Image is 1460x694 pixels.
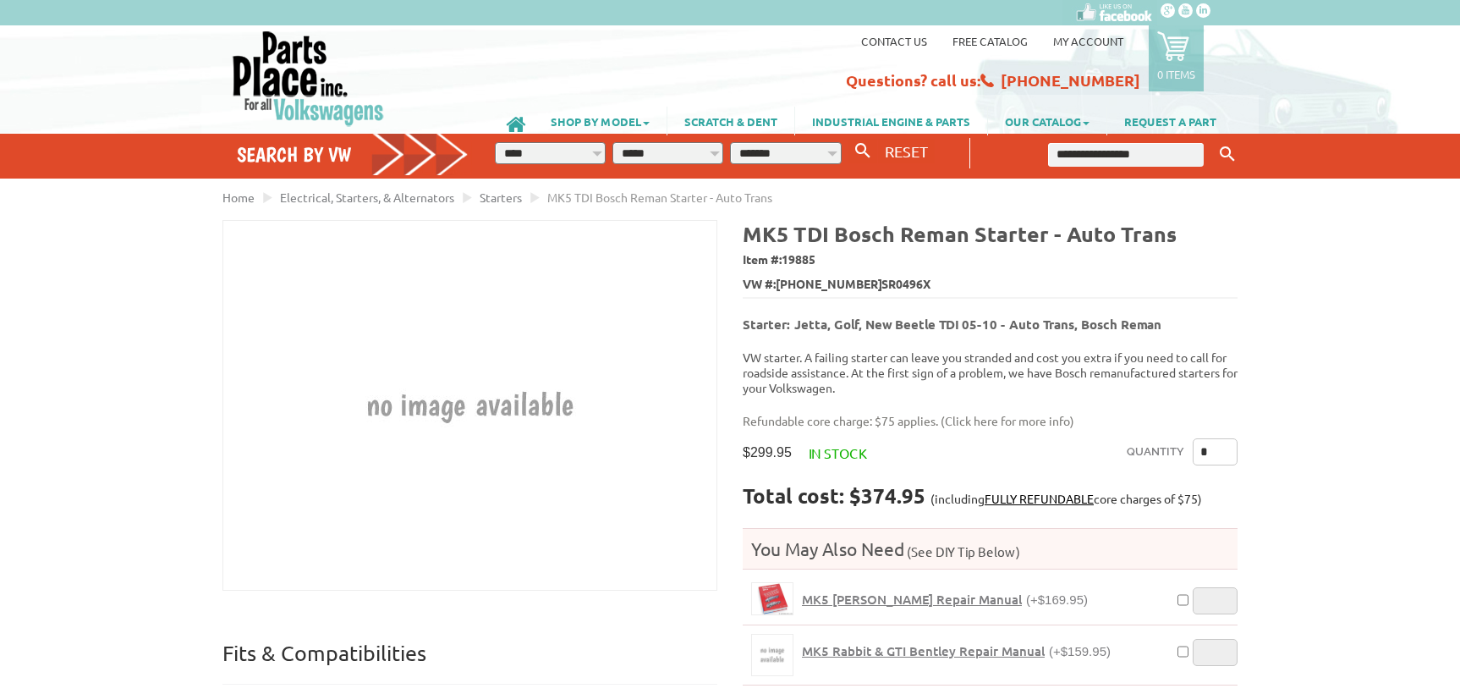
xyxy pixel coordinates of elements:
[878,139,935,163] button: RESET
[848,139,877,163] button: Search By VW...
[280,190,454,205] a: Electrical, Starters, & Alternators
[534,107,667,135] a: SHOP BY MODEL
[743,412,1225,430] p: Refundable core charge: $75 applies. ( )
[1149,25,1204,91] a: 0 items
[1127,438,1184,465] label: Quantity
[222,640,717,685] p: Fits & Compatibilities
[231,30,386,127] img: Parts Place Inc!
[985,491,1094,506] a: FULLY REFUNDABLE
[930,491,1202,506] span: (including core charges of $75)
[881,275,930,293] span: SR0496X
[776,275,882,293] span: [PHONE_NUMBER]
[1157,67,1195,81] p: 0 items
[752,583,793,614] img: MK5 Jetta Bentley Repair Manual
[743,316,1161,333] b: Starter: Jetta, Golf, New Beetle TDI 05-10 - Auto Trans, Bosch Reman
[1026,592,1088,607] span: (+$169.95)
[743,220,1177,247] b: MK5 TDI Bosch Reman Starter - Auto Trans
[885,142,928,160] span: RESET
[751,634,793,676] a: MK5 Rabbit & GTI Bentley Repair Manual
[743,248,1238,273] span: Item #:
[1049,644,1111,658] span: (+$159.95)
[1215,140,1240,168] button: Keyword Search
[743,350,1238,395] p: VW starter. A failing starter can leave you stranded and cost you extra if you need to call for r...
[802,592,1088,608] a: MK5 [PERSON_NAME] Repair Manual(+$169.95)
[237,142,469,167] h4: Search by VW
[752,635,793,675] img: MK5 Rabbit & GTI Bentley Repair Manual
[802,591,1022,608] span: MK5 [PERSON_NAME] Repair Manual
[952,34,1028,48] a: Free Catalog
[480,190,522,205] a: Starters
[222,190,255,205] a: Home
[904,543,1020,559] span: (See DIY Tip Below)
[1107,107,1233,135] a: REQUEST A PART
[861,34,927,48] a: Contact us
[795,107,987,135] a: INDUSTRIAL ENGINE & PARTS
[743,273,1238,297] span: VW #: ,
[547,190,772,205] span: MK5 TDI Bosch Reman Starter - Auto Trans
[743,482,925,509] strong: Total cost: $374.95
[743,444,792,460] span: $299.95
[743,537,1238,560] h4: You May Also Need
[751,582,793,615] a: MK5 Jetta Bentley Repair Manual
[809,444,867,461] span: In stock
[802,642,1045,659] span: MK5 Rabbit & GTI Bentley Repair Manual
[802,643,1111,659] a: MK5 Rabbit & GTI Bentley Repair Manual(+$159.95)
[667,107,794,135] a: SCRATCH & DENT
[782,251,815,267] span: 19885
[1053,34,1123,48] a: My Account
[286,221,655,590] img: MK5 TDI Bosch Reman Starter - Auto Trans
[945,413,1070,428] a: Click here for more info
[988,107,1106,135] a: OUR CATALOG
